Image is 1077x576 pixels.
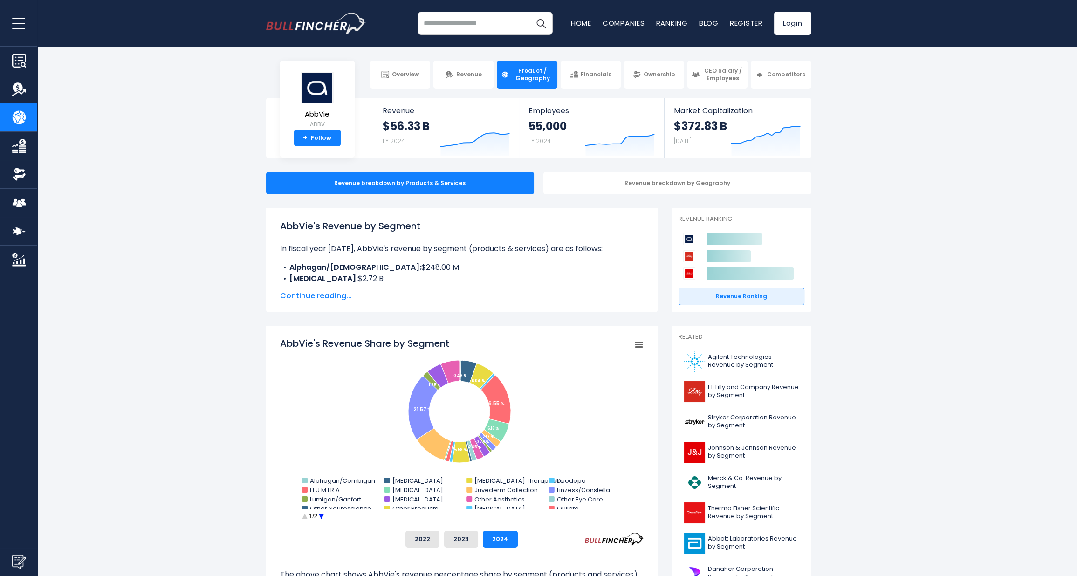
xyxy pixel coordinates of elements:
[280,273,644,284] li: $2.72 B
[679,379,804,405] a: Eli Lilly and Company Revenue by Segment
[301,120,334,129] small: ABBV
[624,61,684,89] a: Ownership
[529,12,553,35] button: Search
[487,426,499,431] tspan: 6.16 %
[301,72,334,130] a: AbbVie ABBV
[684,351,705,372] img: A logo
[310,476,375,485] text: Alphagan/Combigan
[280,337,644,523] svg: AbbVie's Revenue Share by Segment
[730,18,763,28] a: Register
[392,476,443,485] text: [MEDICAL_DATA]
[392,486,443,494] text: [MEDICAL_DATA]
[699,18,719,28] a: Blog
[512,67,553,82] span: Product / Geography
[665,98,810,158] a: Market Capitalization $372.83 B [DATE]
[280,219,644,233] h1: AbbVie's Revenue by Segment
[556,476,585,485] text: Duodopa
[289,262,421,273] b: Alphagan/[DEMOGRAPHIC_DATA]:
[561,61,621,89] a: Financials
[556,495,603,504] text: Other Eye Care
[683,267,695,280] img: Johnson & Johnson competitors logo
[687,61,748,89] a: CEO Salary / Employees
[294,130,341,146] a: +Follow
[468,445,481,450] tspan: 2.35 %
[684,533,705,554] img: ABT logo
[683,233,695,245] img: AbbVie competitors logo
[556,486,610,494] text: Linzess/Constella
[472,378,485,384] tspan: 6.04 %
[392,495,443,504] text: [MEDICAL_DATA]
[708,444,799,460] span: Johnson & Johnson Revenue by Segment
[266,13,366,34] a: Go to homepage
[679,349,804,374] a: Agilent Technologies Revenue by Segment
[12,167,26,181] img: Ownership
[482,434,494,439] tspan: 2.17 %
[289,273,358,284] b: [MEDICAL_DATA]:
[679,439,804,465] a: Johnson & Johnson Revenue by Segment
[474,504,525,513] text: [MEDICAL_DATA]
[708,474,799,490] span: Merck & Co. Revenue by Segment
[310,504,371,513] text: Other Neuroscience
[303,134,308,142] strong: +
[684,381,705,402] img: LLY logo
[456,71,482,78] span: Revenue
[774,12,811,35] a: Login
[644,71,675,78] span: Ownership
[702,67,743,82] span: CEO Salary / Employees
[280,290,644,302] span: Continue reading...
[543,172,811,194] div: Revenue breakdown by Geography
[266,13,366,34] img: bullfincher logo
[708,535,799,551] span: Abbott Laboratories Revenue by Segment
[383,119,430,133] strong: $56.33 B
[413,406,432,413] tspan: 21.57 %
[571,18,591,28] a: Home
[474,476,563,485] text: [MEDICAL_DATA] Therapeutic
[445,446,455,452] tspan: 1.21 %
[674,119,727,133] strong: $372.83 B
[476,439,489,445] tspan: 0.79 %
[483,531,518,548] button: 2024
[684,472,705,493] img: MRK logo
[679,215,804,223] p: Revenue Ranking
[497,61,557,89] a: Product / Geography
[581,71,611,78] span: Financials
[684,502,705,523] img: TMO logo
[383,106,510,115] span: Revenue
[444,531,478,548] button: 2023
[392,71,419,78] span: Overview
[309,513,317,520] text: 1/2
[428,383,440,388] tspan: 1.85 %
[708,505,799,521] span: Thermo Fisher Scientific Revenue by Segment
[310,495,361,504] text: Lumigan/Ganfort
[708,414,799,430] span: Stryker Corporation Revenue by Segment
[405,531,439,548] button: 2022
[684,411,705,432] img: SYK logo
[519,98,664,158] a: Employees 55,000 FY 2024
[301,110,334,118] span: AbbVie
[528,137,551,145] small: FY 2024
[454,447,466,453] tspan: 5.58 %
[433,61,494,89] a: Revenue
[528,119,567,133] strong: 55,000
[674,106,801,115] span: Market Capitalization
[373,98,519,158] a: Revenue $56.33 B FY 2024
[708,384,799,399] span: Eli Lilly and Company Revenue by Segment
[656,18,688,28] a: Ranking
[370,61,430,89] a: Overview
[528,106,655,115] span: Employees
[767,71,805,78] span: Competitors
[679,288,804,305] a: Revenue Ranking
[679,500,804,526] a: Thermo Fisher Scientific Revenue by Segment
[280,337,449,350] tspan: AbbVie's Revenue Share by Segment
[684,442,705,463] img: JNJ logo
[683,250,695,262] img: Eli Lilly and Company competitors logo
[679,530,804,556] a: Abbott Laboratories Revenue by Segment
[474,486,538,494] text: Juvederm Collection
[556,504,578,513] text: Qulipta
[679,409,804,435] a: Stryker Corporation Revenue by Segment
[453,373,466,378] tspan: 0.46 %
[310,486,340,494] text: H U M I R A
[679,333,804,341] p: Related
[280,243,644,254] p: In fiscal year [DATE], AbbVie's revenue by segment (products & services) are as follows:
[266,172,534,194] div: Revenue breakdown by Products & Services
